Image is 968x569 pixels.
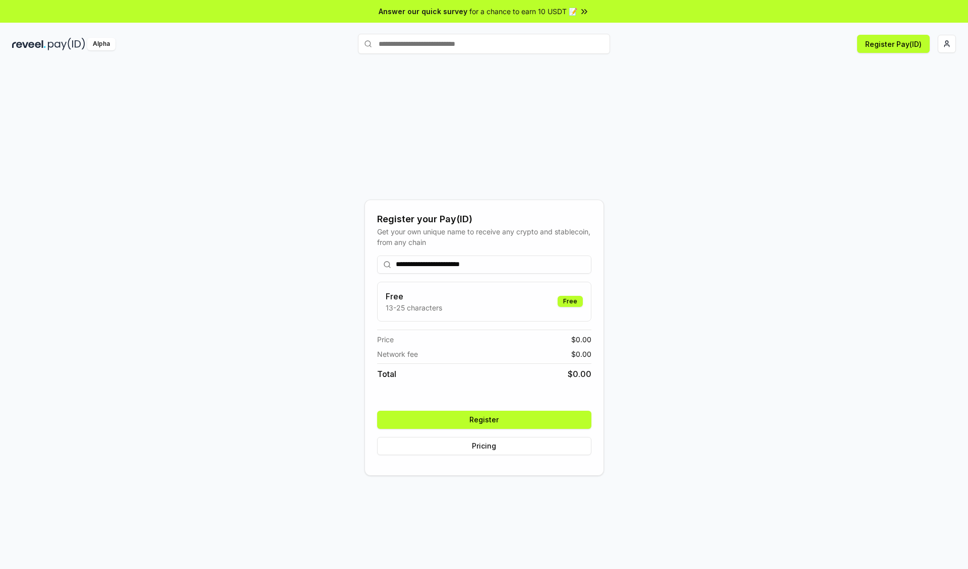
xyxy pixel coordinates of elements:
[857,35,930,53] button: Register Pay(ID)
[386,302,442,313] p: 13-25 characters
[377,349,418,359] span: Network fee
[469,6,577,17] span: for a chance to earn 10 USDT 📝
[377,212,591,226] div: Register your Pay(ID)
[571,334,591,345] span: $ 0.00
[386,290,442,302] h3: Free
[379,6,467,17] span: Answer our quick survey
[377,368,396,380] span: Total
[87,38,115,50] div: Alpha
[377,226,591,247] div: Get your own unique name to receive any crypto and stablecoin, from any chain
[571,349,591,359] span: $ 0.00
[568,368,591,380] span: $ 0.00
[377,411,591,429] button: Register
[48,38,85,50] img: pay_id
[12,38,46,50] img: reveel_dark
[558,296,583,307] div: Free
[377,334,394,345] span: Price
[377,437,591,455] button: Pricing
